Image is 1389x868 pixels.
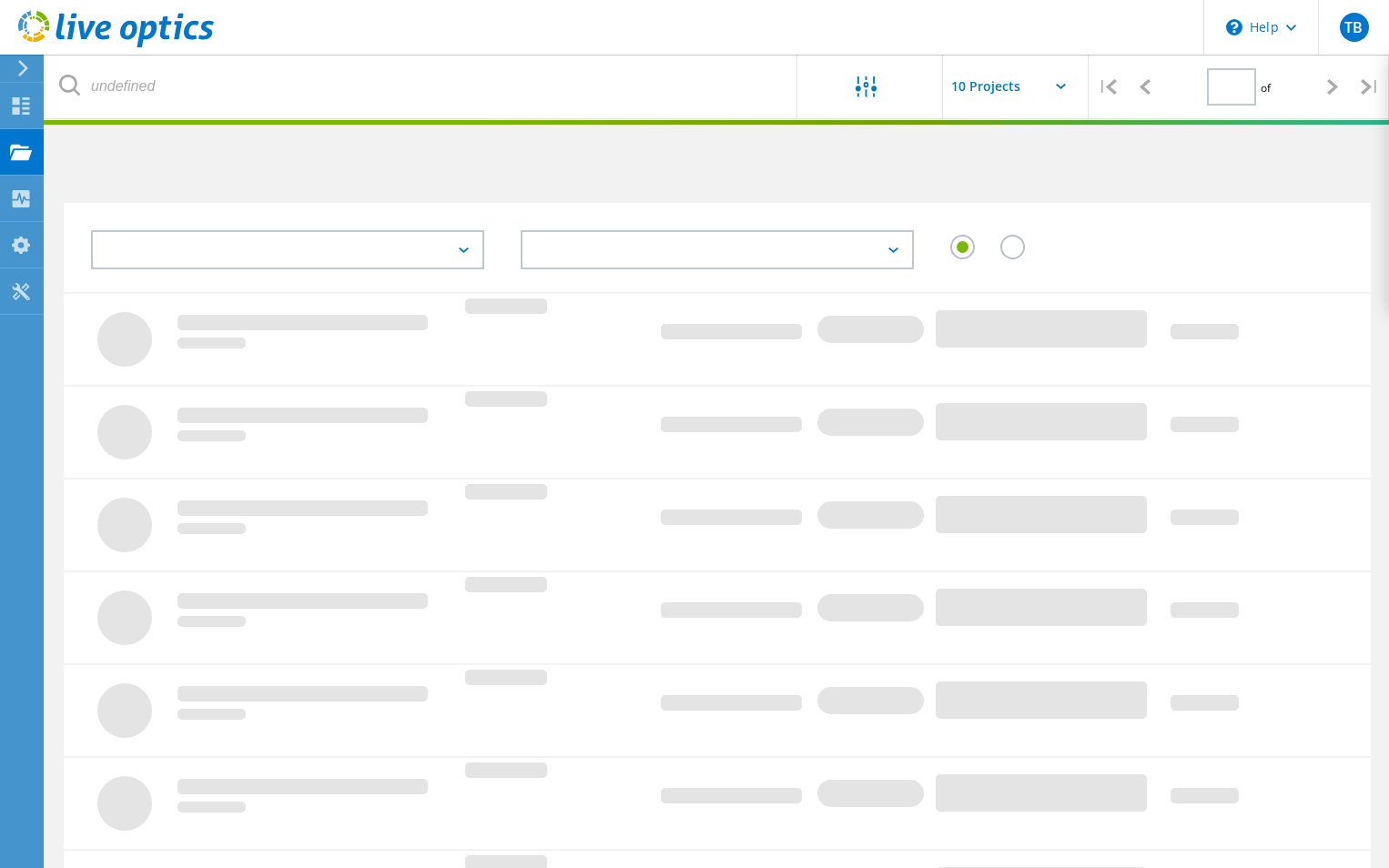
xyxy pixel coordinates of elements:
a: Live Optics Dashboard [18,38,214,51]
div: | [1089,55,1126,119]
input: undefined [46,55,798,118]
svg: \n [1226,19,1242,35]
span: TB [1344,20,1363,35]
div: | [1352,55,1389,119]
span: of [1261,80,1271,96]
